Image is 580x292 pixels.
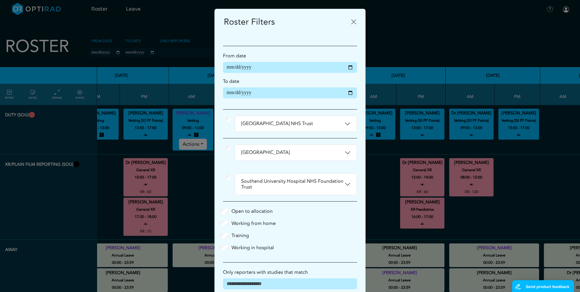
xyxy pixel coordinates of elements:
[231,208,273,215] label: Open to allocation
[224,15,275,28] h5: Roster Filters
[223,52,246,59] label: From date
[231,244,274,251] label: Working in hospital
[235,174,357,195] button: Southend University Hospital NHS Foundation Trust
[235,145,357,161] button: [GEOGRAPHIC_DATA]
[223,269,308,276] label: Only reporters with studies that match
[231,232,249,239] label: Training
[231,220,276,227] label: Working from home
[349,17,359,27] button: Close
[235,116,357,132] button: [GEOGRAPHIC_DATA] NHS Trust
[223,78,239,85] label: To date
